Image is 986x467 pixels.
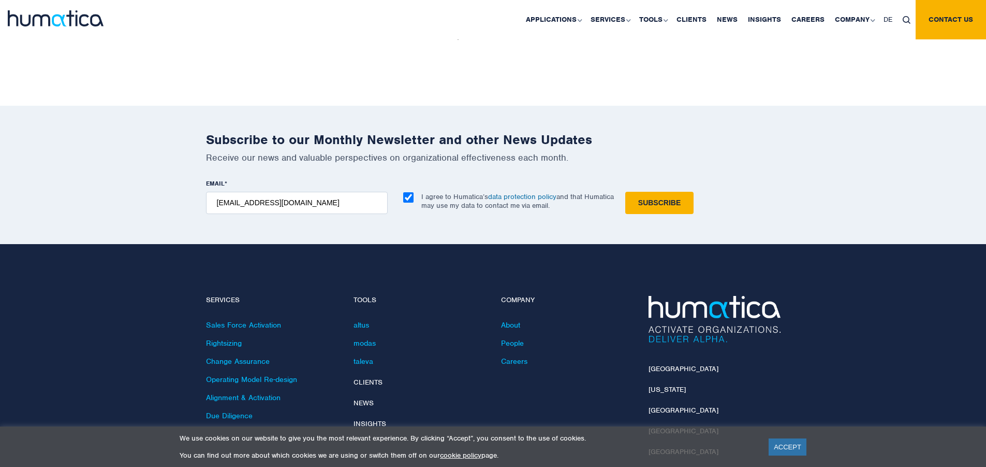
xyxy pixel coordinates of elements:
[206,179,225,188] span: EMAIL
[354,399,374,407] a: News
[769,438,806,456] a: ACCEPT
[206,393,281,402] a: Alignment & Activation
[206,375,297,384] a: Operating Model Re-design
[180,451,756,460] p: You can find out more about which cookies we are using or switch them off on our page.
[440,451,481,460] a: cookie policy
[206,357,270,366] a: Change Assurance
[488,192,556,201] a: data protection policy
[649,296,781,343] img: Humatica
[354,296,485,305] h4: Tools
[206,411,253,420] a: Due Diligence
[206,296,338,305] h4: Services
[206,192,388,214] input: name@company.com
[354,357,373,366] a: taleva
[649,406,718,415] a: [GEOGRAPHIC_DATA]
[625,192,694,214] input: Subscribe
[501,357,527,366] a: Careers
[884,15,892,24] span: DE
[8,10,104,26] img: logo
[354,378,382,387] a: Clients
[206,338,242,348] a: Rightsizing
[354,320,369,330] a: altus
[421,192,614,210] p: I agree to Humatica’s and that Humatica may use my data to contact me via email.
[354,419,386,428] a: Insights
[501,320,520,330] a: About
[180,434,756,443] p: We use cookies on our website to give you the most relevant experience. By clicking “Accept”, you...
[903,16,910,24] img: search_icon
[206,132,781,148] h2: Subscribe to our Monthly Newsletter and other News Updates
[354,338,376,348] a: modas
[403,192,414,203] input: I agree to Humatica’sdata protection policyand that Humatica may use my data to contact me via em...
[206,152,781,163] p: Receive our news and valuable perspectives on organizational effectiveness each month.
[501,338,524,348] a: People
[649,364,718,373] a: [GEOGRAPHIC_DATA]
[649,385,686,394] a: [US_STATE]
[501,296,633,305] h4: Company
[206,320,281,330] a: Sales Force Activation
